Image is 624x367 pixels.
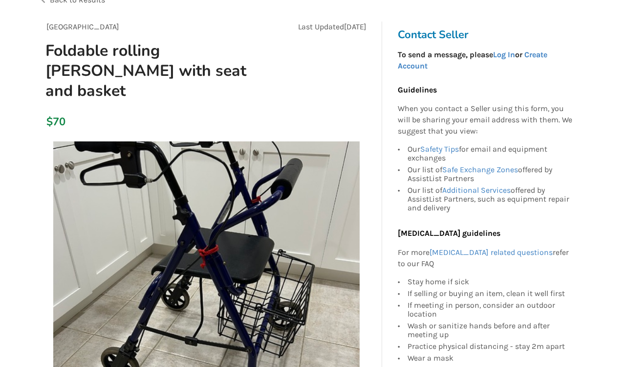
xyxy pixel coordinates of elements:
[398,103,573,137] p: When you contact a Seller using this form, you will be sharing your email address with them. We s...
[398,50,547,70] strong: To send a message, please or
[442,185,511,195] a: Additional Services
[408,288,573,299] div: If selling or buying an item, clean it well first
[408,352,573,363] div: Wear a mask
[408,164,573,184] div: Our list of offered by AssistList Partners
[398,50,547,70] a: Create Account
[442,165,518,174] a: Safe Exchange Zones
[344,22,366,31] span: [DATE]
[46,22,119,31] span: [GEOGRAPHIC_DATA]
[493,50,515,59] a: Log In
[408,145,573,164] div: Our for email and equipment exchanges
[408,320,573,341] div: Wash or sanitize hands before and after meeting up
[398,85,437,94] b: Guidelines
[408,299,573,320] div: If meeting in person, consider an outdoor location
[420,144,459,154] a: Safety Tips
[408,341,573,352] div: Practice physical distancing - stay 2m apart
[408,277,573,288] div: Stay home if sick
[398,28,578,42] h3: Contact Seller
[298,22,344,31] span: Last Updated
[408,184,573,212] div: Our list of offered by AssistList Partners, such as equipment repair and delivery
[398,229,500,238] b: [MEDICAL_DATA] guidelines
[46,115,52,129] div: $70
[398,247,573,270] p: For more refer to our FAQ
[430,248,553,257] a: [MEDICAL_DATA] related questions
[38,41,269,101] h1: Foldable rolling [PERSON_NAME] with seat and basket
